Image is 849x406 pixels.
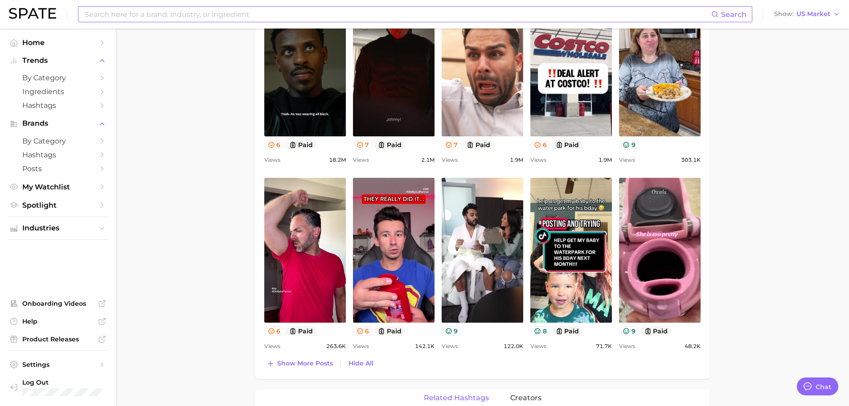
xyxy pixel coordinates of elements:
[7,332,109,346] a: Product Releases
[685,341,701,352] span: 48.2k
[552,326,583,336] button: paid
[22,201,94,209] span: Spotlight
[530,155,546,165] span: Views
[774,12,794,16] span: Show
[7,221,109,235] button: Industries
[353,341,369,352] span: Views
[264,326,284,336] button: 6
[619,326,639,336] button: 9
[374,326,405,336] button: paid
[264,341,280,352] span: Views
[7,297,109,310] a: Onboarding Videos
[22,87,94,96] span: Ingredients
[619,155,635,165] span: Views
[22,57,94,65] span: Trends
[22,335,94,343] span: Product Releases
[463,140,494,149] button: paid
[22,74,94,82] span: by Category
[22,361,94,369] span: Settings
[7,71,109,85] a: by Category
[353,155,369,165] span: Views
[326,341,346,352] span: 263.6k
[552,140,583,149] button: paid
[442,341,458,352] span: Views
[7,134,109,148] a: by Category
[641,326,672,336] button: paid
[7,162,109,176] a: Posts
[286,326,316,336] button: paid
[421,155,435,165] span: 2.1m
[353,326,373,336] button: 6
[415,341,435,352] span: 142.1k
[22,378,102,386] span: Log Out
[7,376,109,399] a: Log out. Currently logged in with e-mail staiger.e@pg.com.
[7,54,109,67] button: Trends
[424,394,489,402] span: related hashtags
[286,140,316,149] button: paid
[510,155,523,165] span: 1.9m
[346,357,376,369] button: Hide All
[599,155,612,165] span: 1.9m
[530,140,550,149] button: 6
[22,317,94,325] span: Help
[7,36,109,49] a: Home
[277,360,333,367] span: Show more posts
[22,101,94,110] span: Hashtags
[442,140,462,149] button: 7
[619,341,635,352] span: Views
[7,148,109,162] a: Hashtags
[22,38,94,47] span: Home
[22,299,94,308] span: Onboarding Videos
[619,140,639,149] button: 9
[596,341,612,352] span: 71.7k
[264,357,335,370] button: Show more posts
[681,155,701,165] span: 303.1k
[374,140,405,149] button: paid
[264,155,280,165] span: Views
[22,137,94,145] span: by Category
[7,358,109,371] a: Settings
[22,151,94,159] span: Hashtags
[349,360,373,367] span: Hide All
[7,85,109,98] a: Ingredients
[721,10,746,19] span: Search
[442,155,458,165] span: Views
[7,198,109,212] a: Spotlight
[22,164,94,173] span: Posts
[7,98,109,112] a: Hashtags
[22,183,94,191] span: My Watchlist
[329,155,346,165] span: 18.2m
[504,341,523,352] span: 122.0k
[22,119,94,127] span: Brands
[264,140,284,149] button: 6
[22,224,94,232] span: Industries
[510,394,541,402] span: creators
[7,180,109,194] a: My Watchlist
[442,326,462,336] button: 9
[530,326,550,336] button: 8
[7,315,109,328] a: Help
[772,8,842,20] button: ShowUS Market
[353,140,373,149] button: 7
[530,341,546,352] span: Views
[7,117,109,130] button: Brands
[84,7,711,22] input: Search here for a brand, industry, or ingredient
[796,12,830,16] span: US Market
[9,8,56,19] img: SPATE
